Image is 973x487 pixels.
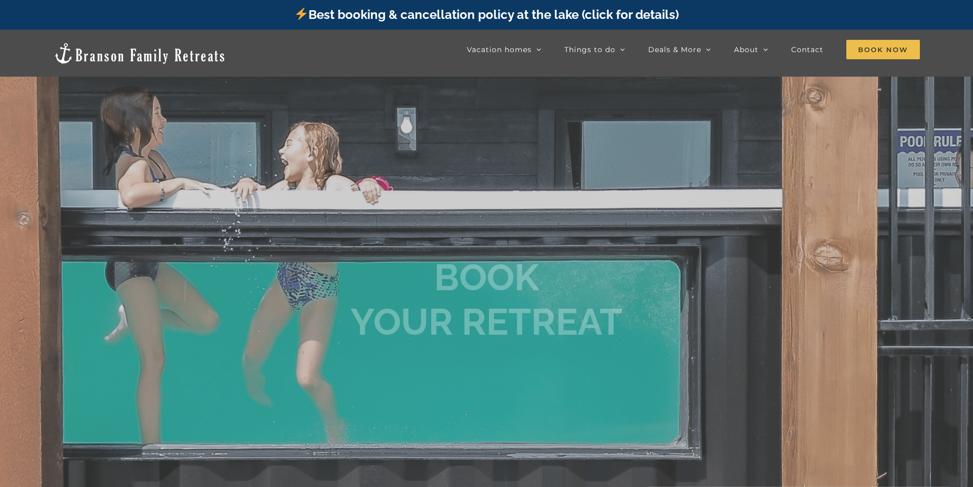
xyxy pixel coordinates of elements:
[791,46,823,53] span: Contact
[53,42,226,65] img: Branson Family Retreats Logo
[734,46,758,53] span: About
[467,39,541,60] a: Vacation homes
[734,39,768,60] a: About
[467,39,920,60] nav: Main Menu
[295,8,307,20] img: ⚡️
[467,46,532,53] span: Vacation homes
[648,46,701,53] span: Deals & More
[648,39,711,60] a: Deals & More
[294,7,678,22] a: Best booking & cancellation policy at the lake (click for details)
[846,40,920,59] span: Book Now
[564,46,615,53] span: Things to do
[846,39,920,60] a: Book Now
[564,39,625,60] a: Things to do
[791,39,823,60] a: Contact
[350,256,623,343] b: BOOK YOUR RETREAT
